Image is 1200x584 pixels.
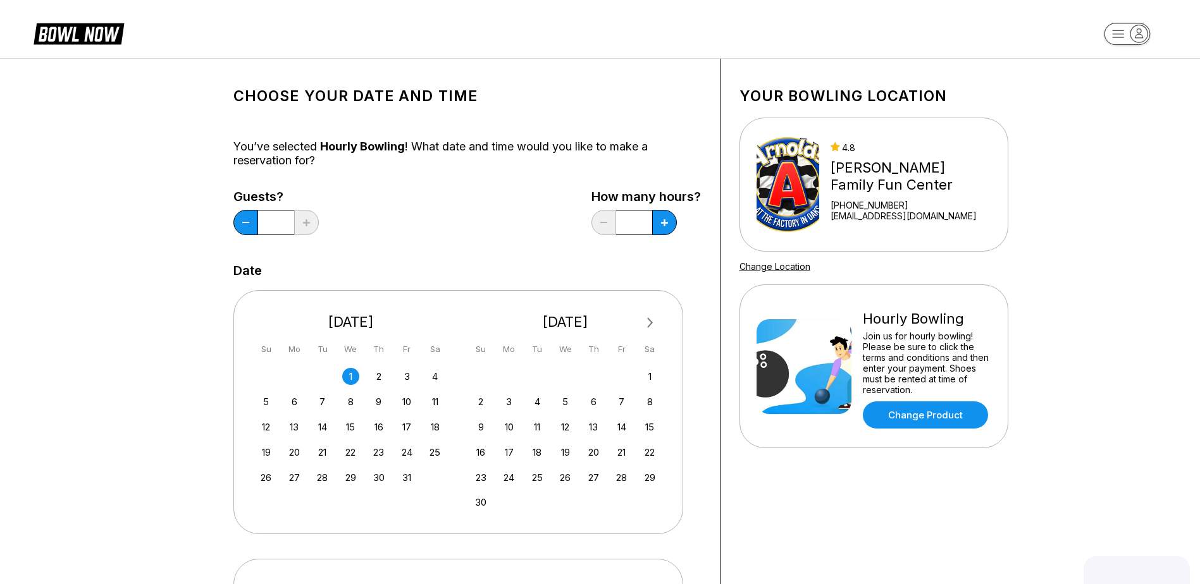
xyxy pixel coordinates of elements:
div: Choose Saturday, November 22nd, 2025 [641,444,659,461]
img: Hourly Bowling [757,319,851,414]
div: [DATE] [467,313,664,331]
div: Choose Friday, November 7th, 2025 [613,393,630,410]
div: Choose Saturday, October 11th, 2025 [426,393,443,410]
div: Choose Sunday, October 26th, 2025 [257,469,275,486]
div: Choose Wednesday, November 5th, 2025 [557,393,574,410]
div: Choose Sunday, November 2nd, 2025 [473,393,490,410]
div: Choose Wednesday, October 8th, 2025 [342,393,359,410]
div: Choose Wednesday, November 12th, 2025 [557,418,574,435]
div: Choose Tuesday, November 11th, 2025 [529,418,546,435]
div: Choose Thursday, October 23rd, 2025 [370,444,387,461]
div: Choose Wednesday, October 15th, 2025 [342,418,359,435]
div: Choose Saturday, October 25th, 2025 [426,444,443,461]
div: Choose Tuesday, October 28th, 2025 [314,469,331,486]
div: Th [585,341,602,358]
div: Choose Thursday, November 27th, 2025 [585,469,602,486]
div: Choose Sunday, November 16th, 2025 [473,444,490,461]
div: Choose Wednesday, October 22nd, 2025 [342,444,359,461]
div: We [342,341,359,358]
div: Choose Sunday, November 30th, 2025 [473,494,490,511]
div: Mo [500,341,517,358]
div: Choose Saturday, November 8th, 2025 [641,393,659,410]
div: Tu [529,341,546,358]
div: Choose Friday, October 3rd, 2025 [399,368,416,385]
div: Choose Monday, October 27th, 2025 [286,469,303,486]
div: Su [257,341,275,358]
h1: Choose your Date and time [233,87,701,105]
div: [PHONE_NUMBER] [831,200,991,210]
div: Choose Monday, October 6th, 2025 [286,393,303,410]
div: Choose Sunday, November 23rd, 2025 [473,469,490,486]
img: Arnold's Family Fun Center [757,137,820,232]
div: Choose Sunday, October 12th, 2025 [257,418,275,435]
div: month 2025-11 [471,367,660,511]
div: Choose Wednesday, October 1st, 2025 [342,368,359,385]
div: Choose Friday, November 21st, 2025 [613,444,630,461]
div: Choose Tuesday, October 14th, 2025 [314,418,331,435]
div: Choose Thursday, October 2nd, 2025 [370,368,387,385]
div: Join us for hourly bowling! Please be sure to click the terms and conditions and then enter your ... [863,331,991,395]
div: month 2025-10 [256,367,446,486]
div: Choose Thursday, November 20th, 2025 [585,444,602,461]
div: Sa [426,341,443,358]
div: Choose Sunday, November 9th, 2025 [473,418,490,435]
div: Sa [641,341,659,358]
div: Choose Thursday, October 16th, 2025 [370,418,387,435]
div: Choose Sunday, October 5th, 2025 [257,393,275,410]
div: Choose Saturday, October 4th, 2025 [426,368,443,385]
div: Hourly Bowling [863,310,991,327]
div: Choose Saturday, November 29th, 2025 [641,469,659,486]
label: Guests? [233,190,319,204]
div: Choose Saturday, November 1st, 2025 [641,368,659,385]
div: Choose Monday, October 13th, 2025 [286,418,303,435]
div: Choose Sunday, October 19th, 2025 [257,444,275,461]
div: Choose Thursday, November 13th, 2025 [585,418,602,435]
div: [DATE] [253,313,449,331]
div: Choose Friday, October 31st, 2025 [399,469,416,486]
div: Choose Saturday, November 15th, 2025 [641,418,659,435]
div: Fr [613,341,630,358]
div: Su [473,341,490,358]
span: Hourly Bowling [320,140,405,153]
div: Choose Tuesday, October 7th, 2025 [314,393,331,410]
div: Choose Monday, October 20th, 2025 [286,444,303,461]
div: Choose Wednesday, November 19th, 2025 [557,444,574,461]
h1: Your bowling location [739,87,1008,105]
div: We [557,341,574,358]
div: Choose Saturday, October 18th, 2025 [426,418,443,435]
div: Choose Tuesday, November 4th, 2025 [529,393,546,410]
div: Choose Friday, October 24th, 2025 [399,444,416,461]
div: Choose Tuesday, October 21st, 2025 [314,444,331,461]
label: Date [233,264,262,277]
div: Choose Thursday, November 6th, 2025 [585,393,602,410]
div: Choose Thursday, October 30th, 2025 [370,469,387,486]
div: Choose Friday, November 14th, 2025 [613,418,630,435]
div: Choose Friday, October 17th, 2025 [399,418,416,435]
div: Choose Monday, November 3rd, 2025 [500,393,517,410]
div: [PERSON_NAME] Family Fun Center [831,159,991,193]
div: Fr [399,341,416,358]
button: Next Month [640,313,660,333]
div: Choose Friday, November 28th, 2025 [613,469,630,486]
div: 4.8 [831,142,991,153]
div: Tu [314,341,331,358]
div: Choose Wednesday, October 29th, 2025 [342,469,359,486]
div: Choose Tuesday, November 25th, 2025 [529,469,546,486]
div: Choose Monday, November 10th, 2025 [500,418,517,435]
div: Choose Monday, November 17th, 2025 [500,444,517,461]
a: Change Product [863,401,988,429]
div: Choose Tuesday, November 18th, 2025 [529,444,546,461]
div: You’ve selected ! What date and time would you like to make a reservation for? [233,140,701,167]
div: Choose Friday, October 10th, 2025 [399,393,416,410]
div: Choose Monday, November 24th, 2025 [500,469,517,486]
a: [EMAIL_ADDRESS][DOMAIN_NAME] [831,210,991,221]
div: Choose Thursday, October 9th, 2025 [370,393,387,410]
div: Choose Wednesday, November 26th, 2025 [557,469,574,486]
a: Change Location [739,261,810,272]
label: How many hours? [591,190,701,204]
div: Mo [286,341,303,358]
div: Th [370,341,387,358]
